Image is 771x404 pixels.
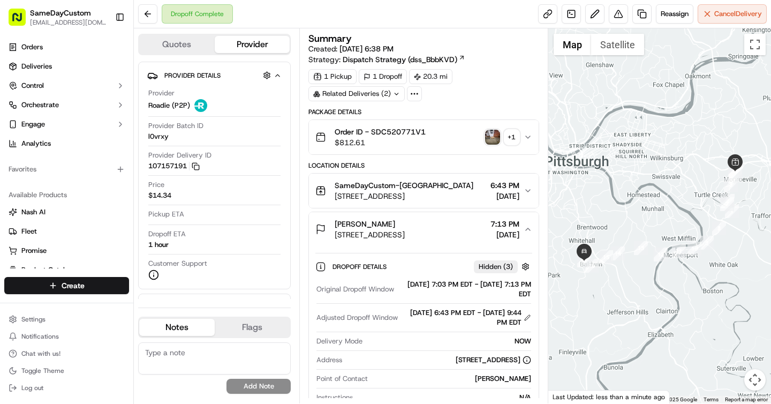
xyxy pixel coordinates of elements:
[744,34,766,55] button: Toggle fullscreen view
[148,151,211,160] span: Provider Delivery ID
[712,221,726,235] div: 8
[9,207,125,217] a: Nash AI
[21,384,43,392] span: Log out
[21,81,44,91] span: Control
[4,223,129,240] button: Fleet
[672,244,686,258] div: 11
[21,42,43,52] span: Orders
[194,99,207,112] img: roadie-logo-v2.jpg
[720,197,734,211] div: 7
[4,186,129,204] div: Available Products
[634,241,648,255] div: 13
[4,116,129,133] button: Engage
[21,119,45,129] span: Engage
[4,204,129,221] button: Nash AI
[9,265,125,275] a: Product Catalog
[548,390,670,403] div: Last Updated: less than a minute ago
[729,164,743,178] div: 5
[357,393,531,402] div: N/A
[611,246,625,260] div: 14
[343,54,465,65] a: Dispatch Strategy (dss_BbbKVD)
[744,369,766,391] button: Map camera controls
[309,120,538,154] button: Order ID - SDC520771V1$812.61photo_proof_of_delivery image+1
[21,100,59,110] span: Orchestrate
[4,346,129,361] button: Chat with us!
[308,34,352,43] h3: Summary
[316,393,353,402] span: Instructions
[335,191,473,201] span: [STREET_ADDRESS]
[728,164,742,178] div: 6
[4,135,129,152] a: Analytics
[591,34,644,55] button: Show satellite imagery
[308,161,539,170] div: Location Details
[700,236,714,250] div: 9
[474,260,532,273] button: Hidden (3)
[62,280,85,291] span: Create
[21,332,59,341] span: Notifications
[148,259,207,268] span: Customer Support
[4,58,129,75] a: Deliveries
[551,390,586,403] a: Open this area in Google Maps (opens a new window)
[21,349,61,358] span: Chat with us!
[398,280,531,299] div: [DATE] 7:03 PM EDT - [DATE] 7:13 PM EDT
[164,71,221,80] span: Provider Details
[309,174,538,208] button: SameDayCustom-[GEOGRAPHIC_DATA][STREET_ADDRESS]6:43 PM[DATE]
[704,396,719,402] a: Terms (opens in new tab)
[9,246,125,256] a: Promise
[4,96,129,114] button: Orchestrate
[485,130,500,145] img: photo_proof_of_delivery image
[316,313,398,323] span: Adjusted Dropoff Window
[551,390,586,403] img: Google
[148,121,203,131] span: Provider Batch ID
[308,43,394,54] span: Created:
[308,86,405,101] div: Related Deliveries (2)
[21,366,64,375] span: Toggle Theme
[490,229,519,240] span: [DATE]
[4,242,129,259] button: Promise
[148,88,175,98] span: Provider
[316,355,342,365] span: Address
[4,161,129,178] div: Favorites
[343,54,457,65] span: Dispatch Strategy (dss_BbbKVD)
[698,4,767,24] button: CancelDelivery
[4,312,129,327] button: Settings
[309,212,538,246] button: [PERSON_NAME][STREET_ADDRESS]7:13 PM[DATE]
[4,363,129,378] button: Toggle Theme
[21,246,47,256] span: Promise
[4,277,129,294] button: Create
[721,194,735,208] div: 2
[148,240,169,250] div: 1 hour
[316,374,368,384] span: Point of Contact
[21,139,51,148] span: Analytics
[585,259,599,273] div: 16
[656,4,693,24] button: Reassign
[725,396,768,402] a: Report a map error
[148,229,186,239] span: Dropoff ETA
[308,108,539,116] div: Package Details
[148,180,164,190] span: Price
[4,261,129,279] button: Product Catalog
[21,62,52,71] span: Deliveries
[335,219,395,229] span: [PERSON_NAME]
[316,285,394,294] span: Original Dropoff Window
[4,380,129,395] button: Log out
[9,227,125,236] a: Fleet
[554,34,591,55] button: Show street map
[148,191,171,200] span: $14.34
[490,219,519,229] span: 7:13 PM
[479,262,513,272] span: Hidden ( 3 )
[148,132,169,141] span: l0vrxy
[490,191,519,201] span: [DATE]
[409,69,452,84] div: 20.3 mi
[147,66,282,84] button: Provider Details
[30,18,107,27] span: [EMAIL_ADDRESS][DOMAIN_NAME]
[714,9,762,19] span: Cancel Delivery
[4,39,129,56] a: Orders
[367,336,531,346] div: NOW
[21,207,46,217] span: Nash AI
[30,8,91,18] button: SameDayCustom
[139,319,215,336] button: Notes
[654,248,668,261] div: 12
[402,308,531,327] div: [DATE] 6:43 PM EDT - [DATE] 9:44 PM EDT
[4,329,129,344] button: Notifications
